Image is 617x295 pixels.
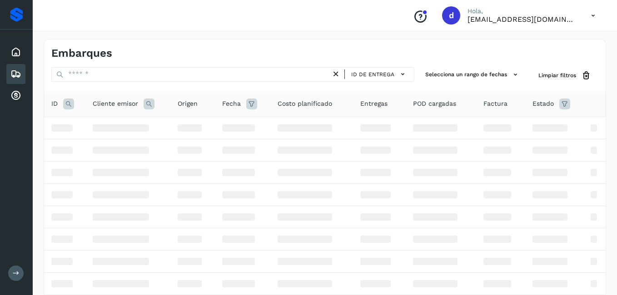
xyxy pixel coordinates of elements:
[413,99,456,108] span: POD cargadas
[6,86,25,106] div: Cuentas por cobrar
[468,7,577,15] p: Hola,
[360,99,388,108] span: Entregas
[348,68,410,81] button: ID de entrega
[351,70,394,79] span: ID de entrega
[532,99,554,108] span: Estado
[51,99,58,108] span: ID
[422,67,524,82] button: Selecciona un rango de fechas
[51,47,112,60] h4: Embarques
[6,42,25,62] div: Inicio
[222,99,241,108] span: Fecha
[538,71,576,79] span: Limpiar filtros
[93,99,138,108] span: Cliente emisor
[468,15,577,24] p: dcordero@grupoterramex.com
[278,99,332,108] span: Costo planificado
[531,67,598,84] button: Limpiar filtros
[483,99,508,108] span: Factura
[6,64,25,84] div: Embarques
[178,99,198,108] span: Origen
